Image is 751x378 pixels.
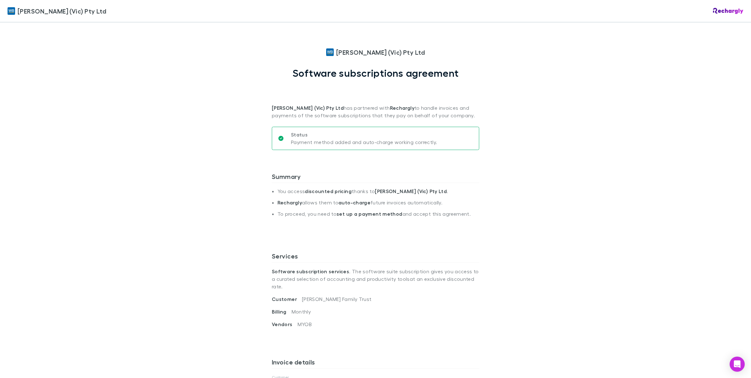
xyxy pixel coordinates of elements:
[277,199,479,211] li: allows them to future invoices automatically.
[375,188,447,194] strong: [PERSON_NAME] (Vic) Pty Ltd
[8,7,15,15] img: William Buck (Vic) Pty Ltd's Logo
[298,321,312,327] span: MYOB
[305,188,352,194] strong: discounted pricing
[272,358,479,368] h3: Invoice details
[272,268,349,275] strong: Software subscription services
[272,105,344,111] strong: [PERSON_NAME] (Vic) Pty Ltd
[337,211,402,217] strong: set up a payment method
[390,105,414,111] strong: Rechargly
[272,296,302,302] span: Customer
[272,321,298,327] span: Vendors
[730,357,745,372] div: Open Intercom Messenger
[277,211,479,222] li: To proceed, you need to and accept this agreement.
[18,6,106,16] span: [PERSON_NAME] (Vic) Pty Ltd
[713,8,743,14] img: Rechargly Logo
[292,309,311,314] span: Monthly
[272,79,479,119] p: has partnered with to handle invoices and payments of the software subscriptions that they pay on...
[277,188,479,199] li: You access thanks to .
[272,252,479,262] h3: Services
[272,309,292,315] span: Billing
[326,48,334,56] img: William Buck (Vic) Pty Ltd's Logo
[291,131,437,138] p: Status
[336,47,425,57] span: [PERSON_NAME] (Vic) Pty Ltd
[302,296,372,302] span: [PERSON_NAME] Family Trust
[272,263,479,295] p: . The software suite subscription gives you access to a curated selection of accounting and produ...
[277,199,302,206] strong: Rechargly
[293,67,459,79] h1: Software subscriptions agreement
[272,173,479,183] h3: Summary
[291,138,437,146] p: Payment method added and auto-charge working correctly.
[338,199,370,206] strong: auto-charge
